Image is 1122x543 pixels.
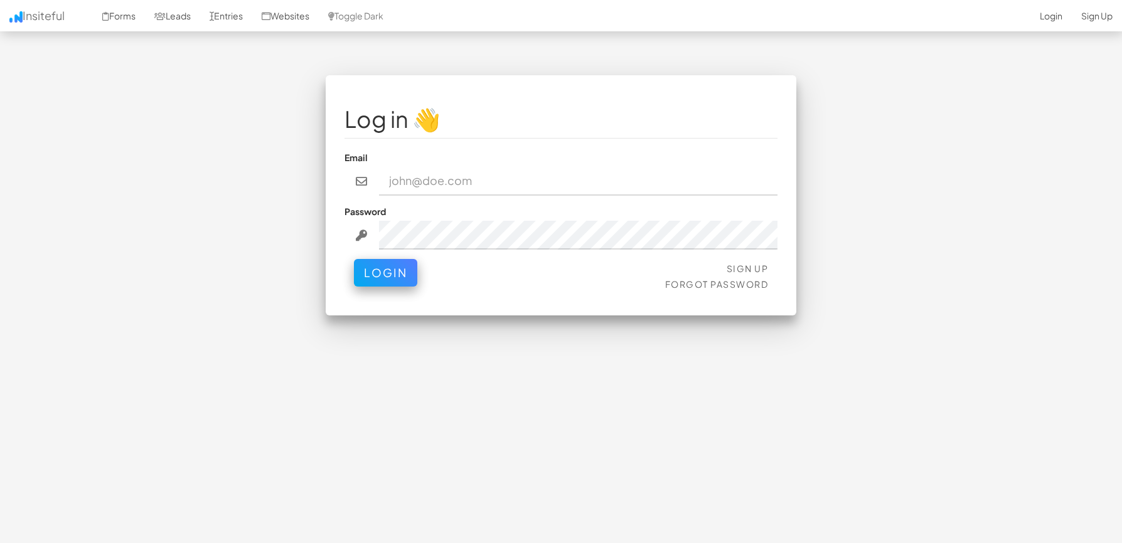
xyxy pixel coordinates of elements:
[665,278,769,290] a: Forgot Password
[727,263,769,274] a: Sign Up
[345,107,777,132] h1: Log in 👋
[345,151,368,164] label: Email
[9,11,23,23] img: icon.png
[379,167,778,196] input: john@doe.com
[354,259,417,287] button: Login
[345,205,386,218] label: Password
